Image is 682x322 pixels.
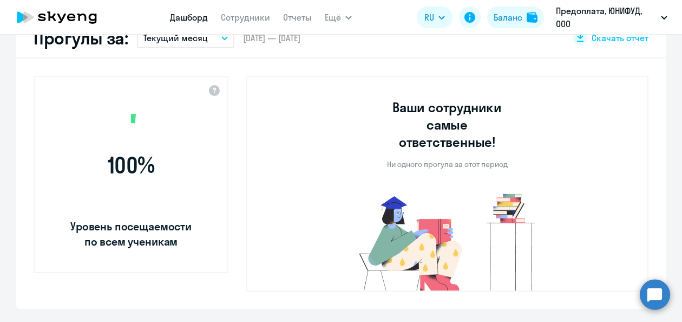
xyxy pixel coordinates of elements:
span: RU [424,11,434,24]
img: balance [527,12,537,23]
span: 100 % [69,152,193,178]
button: Ещё [325,7,352,28]
p: Текущий месяц [143,31,208,44]
button: Предоплата, ЮНИФУД, ООО [550,4,673,30]
img: no-truants [339,191,556,291]
span: Ещё [325,11,341,24]
p: Предоплата, ЮНИФУД, ООО [556,4,657,30]
span: [DATE] — [DATE] [243,32,300,44]
span: Скачать отчет [592,32,648,44]
h3: Ваши сотрудники самые ответственные! [378,99,517,151]
button: Текущий месяц [137,28,234,48]
p: Ни одного прогула за этот период [387,159,508,169]
span: Уровень посещаемости по всем ученикам [69,219,193,249]
h2: Прогулы за: [34,27,128,49]
button: RU [417,7,453,28]
a: Сотрудники [221,12,270,23]
a: Дашборд [170,12,208,23]
a: Отчеты [283,12,312,23]
button: Балансbalance [487,7,544,28]
div: Баланс [494,11,522,24]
